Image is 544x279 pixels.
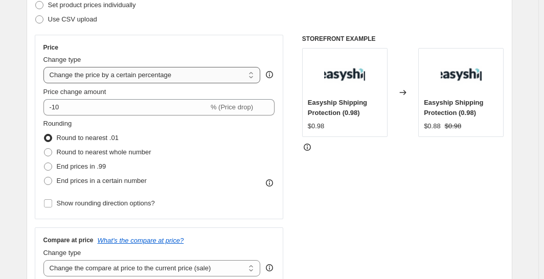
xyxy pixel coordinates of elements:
img: fdf22720dc035d6393cddedfd5b646b9_80x.png [324,54,365,95]
img: fdf22720dc035d6393cddedfd5b646b9_80x.png [441,54,482,95]
h3: Compare at price [43,236,94,244]
span: Price change amount [43,88,106,96]
h3: Price [43,43,58,52]
span: Round to nearest .01 [57,134,119,142]
strike: $0.98 [445,121,462,131]
span: Rounding [43,120,72,127]
span: End prices in .99 [57,162,106,170]
span: Show rounding direction options? [57,199,155,207]
button: What's the compare at price? [98,237,184,244]
div: help [264,69,275,80]
div: $0.98 [308,121,325,131]
span: % (Price drop) [211,103,253,111]
span: Use CSV upload [48,15,97,23]
h6: STOREFRONT EXAMPLE [302,35,504,43]
span: End prices in a certain number [57,177,147,184]
input: -15 [43,99,209,115]
span: Easyship Shipping Protection (0.98) [308,99,367,117]
span: Round to nearest whole number [57,148,151,156]
span: Change type [43,56,81,63]
span: Change type [43,249,81,257]
span: Easyship Shipping Protection (0.98) [424,99,483,117]
div: $0.88 [424,121,441,131]
span: Set product prices individually [48,1,136,9]
div: help [264,263,275,273]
